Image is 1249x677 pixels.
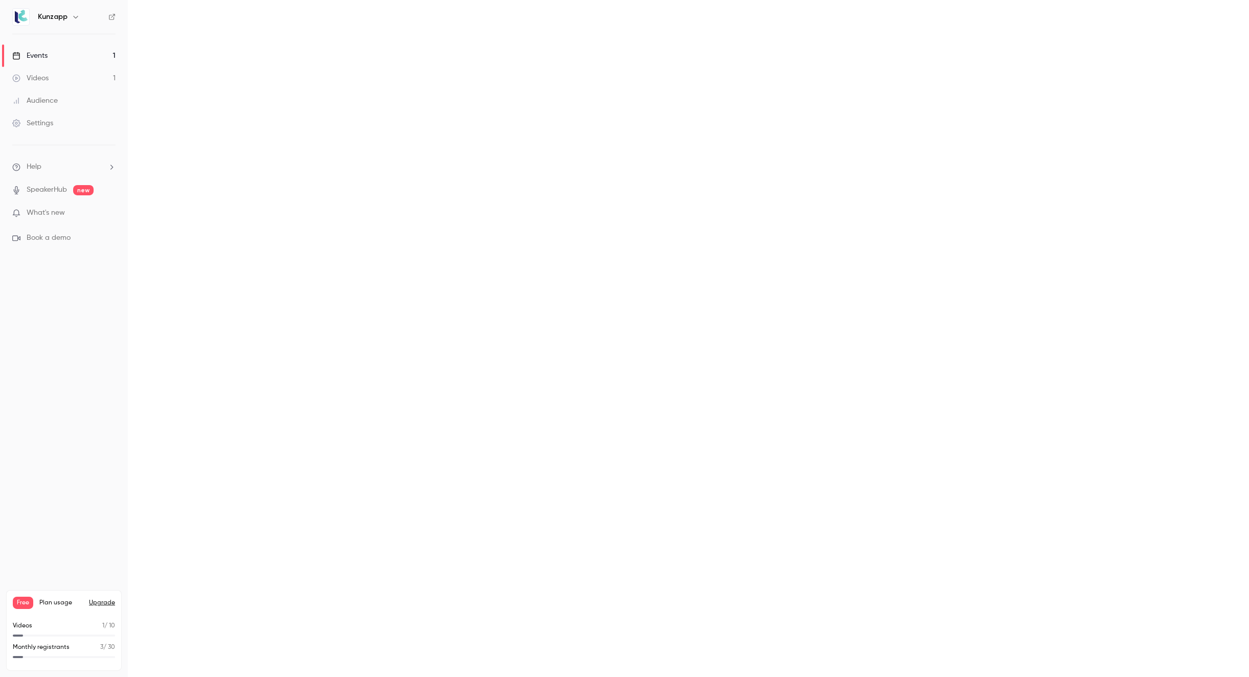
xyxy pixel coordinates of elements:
img: Kunzapp [13,9,29,25]
span: new [73,185,94,195]
div: Videos [12,73,49,83]
span: Free [13,597,33,609]
span: Help [27,162,41,172]
span: 1 [102,623,104,629]
span: Book a demo [27,233,71,243]
a: SpeakerHub [27,185,67,195]
div: Settings [12,118,53,128]
div: Events [12,51,48,61]
button: Upgrade [89,599,115,607]
p: Monthly registrants [13,643,70,652]
div: Audience [12,96,58,106]
p: / 30 [100,643,115,652]
li: help-dropdown-opener [12,162,116,172]
h6: Kunzapp [38,12,68,22]
p: Videos [13,621,32,630]
p: / 10 [102,621,115,630]
span: 3 [100,644,103,650]
span: Plan usage [39,599,83,607]
span: What's new [27,208,65,218]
